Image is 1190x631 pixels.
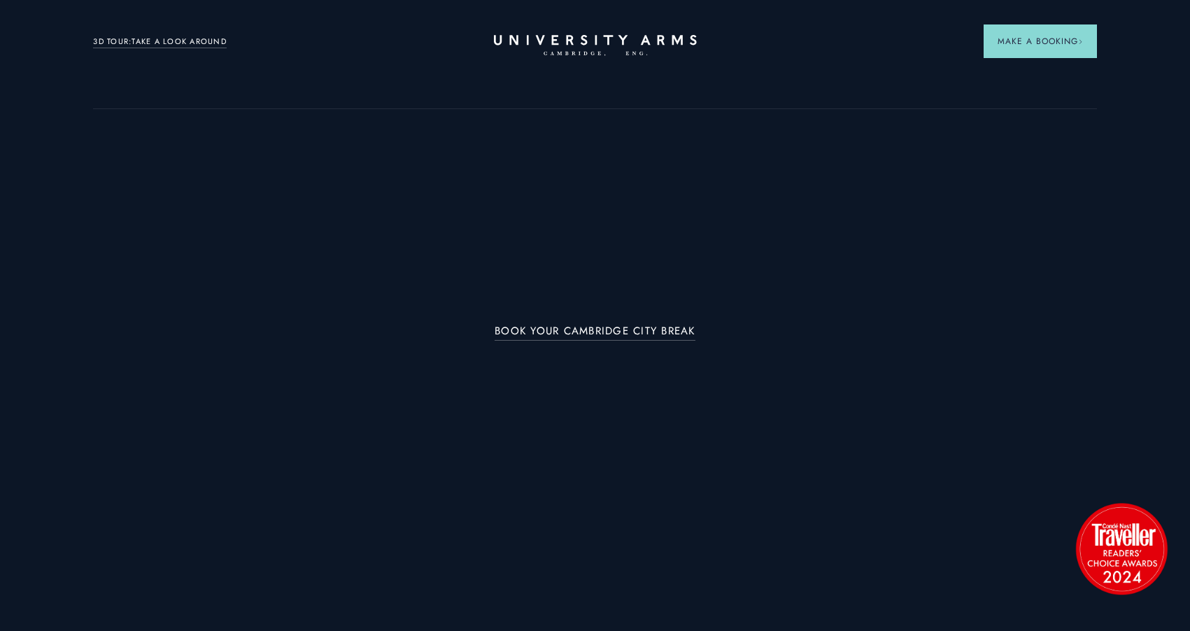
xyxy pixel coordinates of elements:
button: Make a BookingArrow icon [984,24,1097,58]
img: Arrow icon [1078,39,1083,44]
img: image-2524eff8f0c5d55edbf694693304c4387916dea5-1501x1501-png [1069,496,1174,601]
a: BOOK YOUR CAMBRIDGE CITY BREAK [495,325,695,341]
span: Make a Booking [998,35,1083,48]
a: 3D TOUR:TAKE A LOOK AROUND [93,36,227,48]
a: Home [494,35,697,57]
